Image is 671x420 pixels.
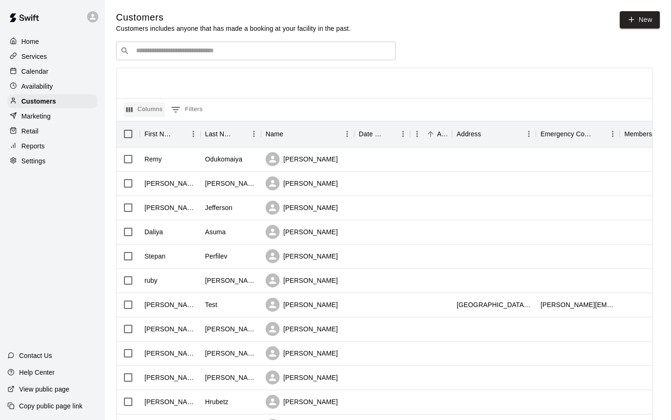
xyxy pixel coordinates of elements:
button: Menu [396,127,410,141]
button: Menu [186,127,200,141]
h5: Customers [116,11,351,24]
div: [PERSON_NAME] [266,371,338,385]
div: Amy [144,324,196,334]
div: Emergency Contact Email [536,121,620,147]
div: Cecilia [144,179,196,188]
div: Search customers by name or email [116,42,396,60]
div: [PERSON_NAME] [266,395,338,409]
button: Sort [481,127,494,140]
button: Menu [410,127,424,141]
div: Nicholas [144,349,196,358]
p: Settings [21,156,46,166]
a: Retail [7,124,97,138]
div: Asuma [205,227,226,237]
div: sechrist [205,276,256,285]
div: Briggs [205,324,256,334]
div: Age [437,121,447,147]
div: Last Name [205,121,234,147]
div: Tierney [205,349,256,358]
div: [PERSON_NAME] [266,201,338,215]
div: Remy [144,154,162,164]
a: Home [7,35,97,49]
div: [PERSON_NAME] [266,225,338,239]
div: Name [266,121,283,147]
p: Reports [21,141,45,151]
a: Services [7,49,97,63]
p: Availability [21,82,53,91]
div: Name [261,121,354,147]
div: Jefferson [205,203,233,212]
div: [PERSON_NAME] [266,346,338,360]
div: Tonya [144,203,196,212]
div: Daliya [144,227,163,237]
a: Customers [7,94,97,108]
p: Customers [21,97,56,106]
div: ruby [144,276,157,285]
div: Paige [144,397,196,406]
p: Copy public page link [19,401,82,411]
div: Hrubetz [205,397,228,406]
div: First Name [144,121,173,147]
p: Home [21,37,39,46]
p: Services [21,52,47,61]
div: [PERSON_NAME] [266,176,338,190]
button: Menu [247,127,261,141]
button: Sort [383,127,396,140]
div: Erika [144,373,196,382]
p: View public page [19,385,69,394]
p: Calendar [21,67,48,76]
div: Address [457,121,481,147]
button: Sort [234,127,247,140]
p: Help Center [19,368,55,377]
div: [PERSON_NAME] [266,298,338,312]
div: First Name [140,121,200,147]
div: Age [410,121,452,147]
a: Reports [7,139,97,153]
div: Odukomaiya [205,154,242,164]
div: Last Name [200,121,261,147]
div: Address [452,121,536,147]
a: Availability [7,79,97,93]
a: Marketing [7,109,97,123]
div: Date of Birth [354,121,410,147]
div: [PERSON_NAME] [266,152,338,166]
div: Lydia [144,300,196,309]
button: Sort [424,127,437,140]
p: Contact Us [19,351,52,360]
div: [PERSON_NAME] [266,322,338,336]
button: Menu [606,127,620,141]
div: Date of Birth [359,121,383,147]
p: Retail [21,126,39,136]
div: Mccann [205,373,256,382]
div: [PERSON_NAME] [266,249,338,263]
button: Sort [173,127,186,140]
a: Settings [7,154,97,168]
button: Menu [522,127,536,141]
button: Sort [283,127,296,140]
p: Marketing [21,112,51,121]
button: Sort [593,127,606,140]
div: Perfilev [205,252,227,261]
a: New [620,11,660,28]
div: Stepan [144,252,165,261]
div: Test [205,300,217,309]
div: Seymour St, Vancouver, BC, Canada [457,300,531,309]
button: Select columns [124,102,165,117]
p: Customers includes anyone that has made a booking at your facility in the past. [116,24,351,33]
div: Williams [205,179,256,188]
div: lydia+test@runswiftapp.com [541,300,615,309]
button: Show filters [169,102,205,117]
div: Memberships [624,121,664,147]
button: Menu [340,127,354,141]
div: Emergency Contact Email [541,121,593,147]
a: Calendar [7,64,97,78]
